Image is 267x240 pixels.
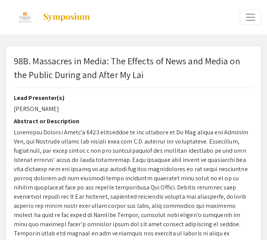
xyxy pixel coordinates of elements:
h2: Abstract or Description [14,118,253,125]
h2: Lead Presenter(s) [14,94,253,101]
p: [PERSON_NAME] [14,104,253,114]
button: Expand or Collapse Menu [240,10,261,25]
img: Symposium by ForagerOne [43,13,90,22]
iframe: Chat [6,206,33,234]
a: EUReCA 2024 [6,8,90,27]
img: EUReCA 2024 [15,8,35,27]
p: 98B. Massacres in Media: The Effects of News and Media on the Public During and After My Lai [14,54,253,82]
